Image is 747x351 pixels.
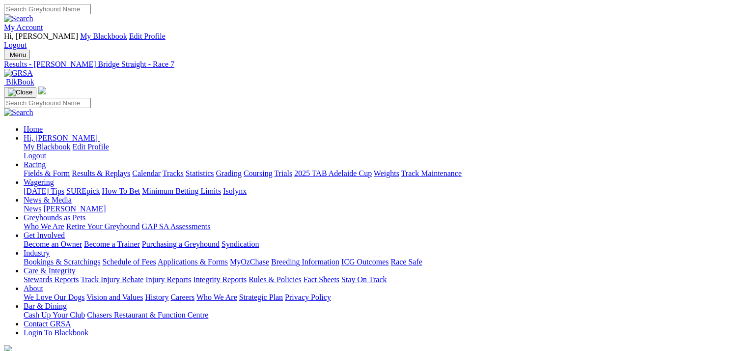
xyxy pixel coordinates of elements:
div: Bar & Dining [24,311,743,320]
a: Retire Your Greyhound [66,222,140,231]
a: Integrity Reports [193,275,247,284]
a: Syndication [221,240,259,248]
a: Wagering [24,178,54,186]
a: My Account [4,23,43,31]
a: Race Safe [390,258,422,266]
a: How To Bet [102,187,140,195]
a: Isolynx [223,187,247,195]
a: Purchasing a Greyhound [142,240,220,248]
a: Racing [24,160,46,169]
a: Bookings & Scratchings [24,258,100,266]
a: Strategic Plan [239,293,283,301]
a: [DATE] Tips [24,187,64,195]
a: News & Media [24,196,72,204]
a: SUREpick [66,187,100,195]
span: Hi, [PERSON_NAME] [24,134,98,142]
a: Who We Are [196,293,237,301]
a: [PERSON_NAME] [43,205,106,213]
a: Results - [PERSON_NAME] Bridge Straight - Race 7 [4,60,743,69]
a: Who We Are [24,222,64,231]
a: Fields & Form [24,169,70,177]
a: GAP SA Assessments [142,222,211,231]
a: Tracks [163,169,184,177]
a: Track Maintenance [401,169,462,177]
a: MyOzChase [230,258,269,266]
a: Careers [170,293,194,301]
img: logo-grsa-white.png [38,87,46,94]
a: My Blackbook [80,32,127,40]
div: Greyhounds as Pets [24,222,743,231]
a: Coursing [244,169,273,177]
div: My Account [4,32,743,50]
a: My Blackbook [24,143,71,151]
a: Care & Integrity [24,266,76,275]
a: Login To Blackbook [24,328,88,337]
a: About [24,284,43,292]
a: Schedule of Fees [102,258,156,266]
div: About [24,293,743,302]
div: Racing [24,169,743,178]
a: Minimum Betting Limits [142,187,221,195]
a: BlkBook [4,78,34,86]
a: We Love Our Dogs [24,293,84,301]
a: News [24,205,41,213]
a: Injury Reports [145,275,191,284]
a: Vision and Values [86,293,143,301]
a: Grading [216,169,242,177]
a: Stay On Track [341,275,387,284]
a: Edit Profile [129,32,166,40]
input: Search [4,98,91,108]
a: Applications & Forms [158,258,228,266]
span: Menu [10,51,26,58]
a: Become an Owner [24,240,82,248]
a: Cash Up Your Club [24,311,85,319]
button: Toggle navigation [4,50,30,60]
a: Edit Profile [73,143,109,151]
a: Bar & Dining [24,302,67,310]
div: Care & Integrity [24,275,743,284]
a: ICG Outcomes [341,258,388,266]
input: Search [4,4,91,14]
span: BlkBook [6,78,34,86]
a: Weights [374,169,399,177]
a: Stewards Reports [24,275,79,284]
button: Toggle navigation [4,87,36,98]
a: Greyhounds as Pets [24,213,85,222]
a: Chasers Restaurant & Function Centre [87,311,208,319]
a: 2025 TAB Adelaide Cup [294,169,372,177]
a: Home [24,125,43,133]
div: Wagering [24,187,743,196]
a: Privacy Policy [285,293,331,301]
a: Trials [274,169,292,177]
a: Track Injury Rebate [81,275,143,284]
a: Contact GRSA [24,320,71,328]
a: Hi, [PERSON_NAME] [24,134,100,142]
a: Logout [24,151,46,160]
a: Rules & Policies [249,275,302,284]
span: Hi, [PERSON_NAME] [4,32,78,40]
div: Get Involved [24,240,743,249]
img: Search [4,14,33,23]
a: Get Involved [24,231,65,239]
a: Statistics [186,169,214,177]
img: Search [4,108,33,117]
div: Industry [24,258,743,266]
a: Calendar [132,169,161,177]
a: Logout [4,41,27,49]
a: Become a Trainer [84,240,140,248]
img: Close [8,88,32,96]
a: Results & Replays [72,169,130,177]
div: Hi, [PERSON_NAME] [24,143,743,160]
img: GRSA [4,69,33,78]
a: Fact Sheets [304,275,339,284]
div: News & Media [24,205,743,213]
a: Breeding Information [271,258,339,266]
a: Industry [24,249,50,257]
a: History [145,293,168,301]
